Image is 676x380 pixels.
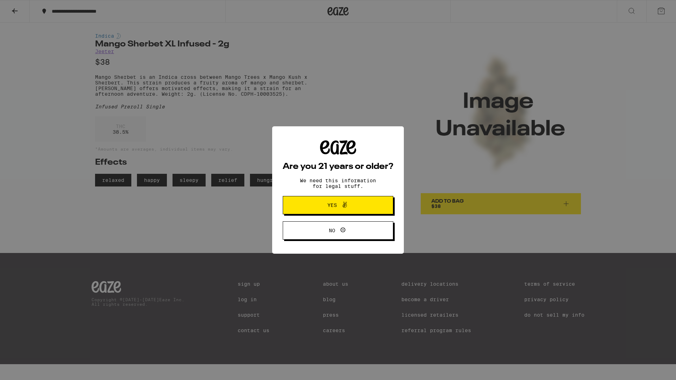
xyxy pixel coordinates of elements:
[294,178,382,189] p: We need this information for legal stuff.
[283,163,393,171] h2: Are you 21 years or older?
[329,228,335,233] span: No
[283,196,393,214] button: Yes
[327,203,337,208] span: Yes
[283,221,393,240] button: No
